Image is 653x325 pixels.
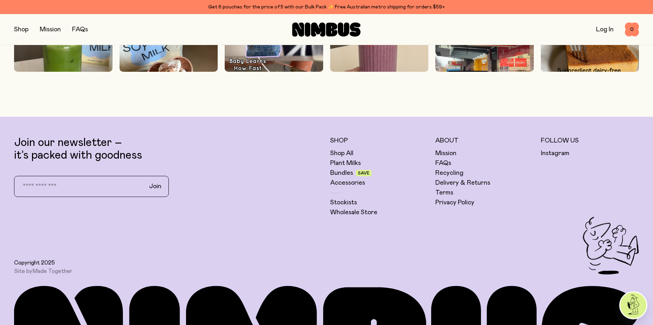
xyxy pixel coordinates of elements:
a: Made Together [32,268,72,274]
a: Plant Milks [330,159,361,167]
a: Mission [435,149,456,158]
a: Shop All [330,149,353,158]
span: Join [149,182,161,191]
a: Recycling [435,169,463,177]
a: Wholesale Store [330,208,377,217]
a: Log In [596,26,614,33]
button: Join [143,179,167,194]
a: Delivery & Returns [435,179,490,187]
a: Accessories [330,179,365,187]
a: Stockists [330,198,357,207]
a: FAQs [435,159,451,167]
h5: Follow Us [541,136,639,145]
img: agent [620,292,646,318]
span: Save [358,171,370,175]
a: Privacy Policy [435,198,474,207]
button: 0 [625,23,639,37]
div: Get 6 pouches for the price of 5 with our Bulk Pack ✨ Free Australian metro shipping for orders $59+ [14,3,639,11]
a: FAQs [72,26,88,33]
p: Join our newsletter – it’s packed with goodness [14,136,323,162]
a: Mission [40,26,61,33]
h5: About [435,136,534,145]
a: Instagram [541,149,569,158]
span: Site by [14,268,72,275]
span: Copyright 2025 [14,259,55,266]
a: Bundles [330,169,353,177]
a: Terms [435,189,453,197]
h5: Shop [330,136,429,145]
